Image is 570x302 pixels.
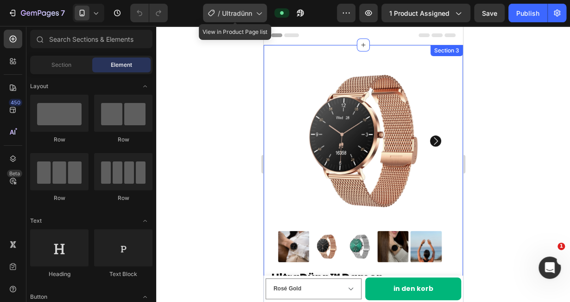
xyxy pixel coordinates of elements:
[94,194,152,202] div: Row
[30,194,89,202] div: Row
[381,4,470,22] button: 1 product assigned
[508,4,547,22] button: Publish
[61,7,65,19] p: 7
[474,4,505,22] button: Save
[30,30,152,48] input: Search Sections & Elements
[557,243,565,250] span: 1
[30,293,47,301] span: Button
[94,270,152,278] div: Text Block
[389,8,450,18] span: 1 product assigned
[9,99,22,106] div: 450
[30,135,89,144] div: Row
[264,26,463,302] iframe: Design area
[4,4,69,22] button: 7
[30,270,89,278] div: Heading
[138,79,152,94] span: Toggle open
[30,217,42,225] span: Text
[130,4,168,22] div: Undo/Redo
[111,61,132,69] span: Element
[51,61,71,69] span: Section
[538,257,561,279] iframe: Intercom live chat
[222,8,252,18] span: Ultradünn
[218,8,220,18] span: /
[138,213,152,228] span: Toggle open
[94,135,152,144] div: Row
[7,170,22,177] div: Beta
[482,9,497,17] span: Save
[30,82,48,90] span: Layout
[516,8,539,18] div: Publish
